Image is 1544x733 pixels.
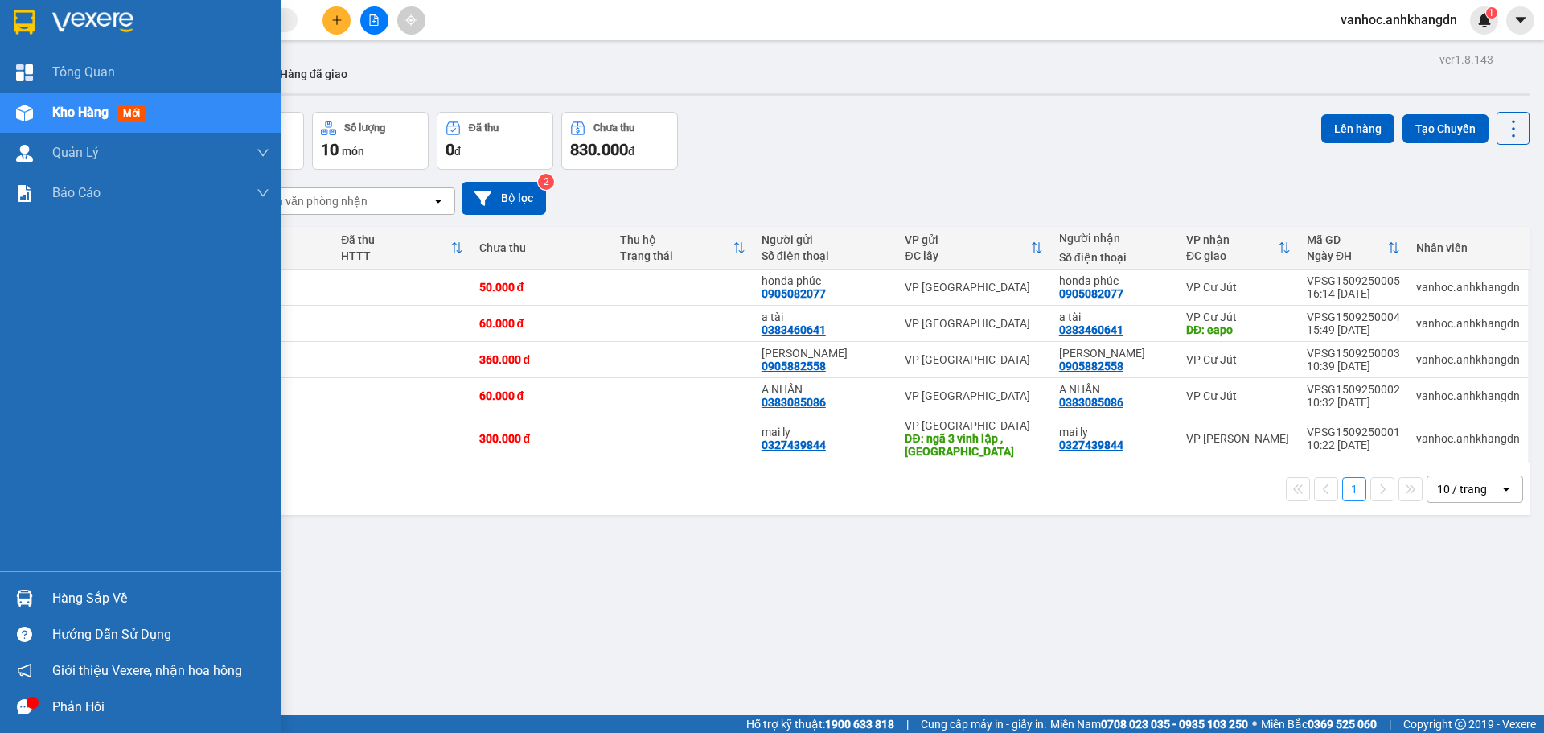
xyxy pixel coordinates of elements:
[479,389,605,402] div: 60.000 đ
[52,105,109,120] span: Kho hàng
[17,699,32,714] span: message
[1059,232,1170,245] div: Người nhận
[52,587,269,611] div: Hàng sắp về
[628,145,634,158] span: đ
[14,10,35,35] img: logo-vxr
[405,14,417,26] span: aim
[1416,281,1520,294] div: vanhoc.anhkhangdn
[1307,426,1400,439] div: VPSG1509250001
[16,185,33,202] img: solution-icon
[825,718,894,731] strong: 1900 633 818
[14,14,177,52] div: VP [GEOGRAPHIC_DATA]
[1486,7,1497,19] sup: 1
[446,140,454,159] span: 0
[17,663,32,678] span: notification
[905,389,1042,402] div: VP [GEOGRAPHIC_DATA]
[762,287,826,300] div: 0905082077
[1059,439,1123,451] div: 0327439844
[1059,426,1170,439] div: mai ly
[312,112,429,170] button: Số lượng10món
[1307,347,1400,360] div: VPSG1509250003
[1439,51,1493,68] div: ver 1.8.143
[762,396,826,409] div: 0383085086
[1059,251,1170,264] div: Số điện thoại
[342,145,364,158] span: món
[188,72,301,94] div: 0383085086
[479,353,605,366] div: 360.000 đ
[762,360,826,373] div: 0905882558
[905,353,1042,366] div: VP [GEOGRAPHIC_DATA]
[52,142,99,163] span: Quản Lý
[454,145,461,158] span: đ
[612,227,754,270] th: Toggle SortBy
[762,311,889,323] div: a tài
[1307,323,1400,336] div: 15:49 [DATE]
[16,64,33,81] img: dashboard-icon
[1416,432,1520,445] div: vanhoc.anhkhangdn
[762,426,889,439] div: mai ly
[186,104,221,142] span: Chưa cước :
[1059,287,1123,300] div: 0905082077
[1307,233,1387,246] div: Mã GD
[1261,715,1377,733] span: Miền Bắc
[117,105,146,122] span: mới
[1101,718,1248,731] strong: 0708 023 035 - 0935 103 250
[762,347,889,360] div: NHẬT CƯỜNG
[14,15,39,32] span: Gửi:
[1059,323,1123,336] div: 0383460641
[1059,347,1170,360] div: NHẬT CƯỜNG
[905,419,1042,432] div: VP [GEOGRAPHIC_DATA]
[762,383,889,396] div: A NHÂN
[1050,715,1248,733] span: Miền Nam
[52,695,269,719] div: Phản hồi
[762,249,889,262] div: Số điện thoại
[257,193,368,209] div: Chọn văn phòng nhận
[905,432,1042,458] div: DĐ: ngã 3 vinh lập , bình phước
[906,715,909,733] span: |
[462,182,546,215] button: Bộ lọc
[1389,715,1391,733] span: |
[1402,114,1489,143] button: Tạo Chuyến
[1308,718,1377,731] strong: 0369 525 060
[620,233,733,246] div: Thu hộ
[1500,483,1513,496] svg: open
[1059,396,1123,409] div: 0383085086
[397,6,425,35] button: aim
[1489,7,1494,19] span: 1
[257,187,269,200] span: down
[479,317,605,330] div: 60.000 đ
[344,122,385,134] div: Số lượng
[905,249,1029,262] div: ĐC lấy
[52,183,101,203] span: Báo cáo
[1307,274,1400,287] div: VPSG1509250005
[1307,287,1400,300] div: 16:14 [DATE]
[52,62,115,82] span: Tổng Quan
[322,6,351,35] button: plus
[762,439,826,451] div: 0327439844
[188,15,227,32] span: Nhận:
[52,623,269,647] div: Hướng dẫn sử dụng
[341,249,450,262] div: HTTT
[538,174,554,190] sup: 2
[1477,13,1492,27] img: icon-new-feature
[16,105,33,121] img: warehouse-icon
[14,72,177,94] div: 0383085086
[479,432,605,445] div: 300.000 đ
[14,52,177,72] div: A NHÂN
[921,715,1046,733] span: Cung cấp máy in - giấy in:
[469,122,499,134] div: Đã thu
[437,112,553,170] button: Đã thu0đ
[16,590,33,607] img: warehouse-icon
[620,249,733,262] div: Trạng thái
[897,227,1050,270] th: Toggle SortBy
[762,274,889,287] div: honda phúc
[1186,432,1291,445] div: VP [PERSON_NAME]
[1416,353,1520,366] div: vanhoc.anhkhangdn
[368,14,380,26] span: file-add
[1307,396,1400,409] div: 10:32 [DATE]
[1186,233,1278,246] div: VP nhận
[1307,360,1400,373] div: 10:39 [DATE]
[762,233,889,246] div: Người gửi
[52,661,242,681] span: Giới thiệu Vexere, nhận hoa hồng
[1455,719,1466,730] span: copyright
